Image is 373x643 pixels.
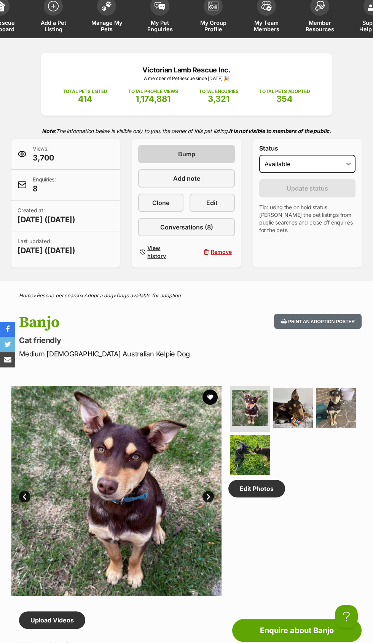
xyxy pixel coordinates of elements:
span: Bump [178,149,195,159]
a: Enquire about Banjo [232,619,362,642]
p: Victorian Lamb Rescue Inc. [53,65,320,75]
span: Remove [211,248,232,256]
span: 3,700 [33,152,54,163]
a: Next [202,491,214,502]
img: Photo of Banjo [232,390,268,426]
span: Conversations (8) [160,223,213,232]
span: [DATE] ([DATE]) [18,245,75,256]
p: The information below is visible only to you, the owner of this pet listing. [11,123,362,139]
span: 3,321 [208,94,230,104]
p: A member of PetRescue since [DATE] 🎉 [53,75,320,82]
span: 8 [33,183,56,194]
span: My Pet Enquiries [143,19,177,32]
label: Status [259,145,355,152]
span: My Team Members [249,19,284,32]
a: Edit [190,194,235,212]
a: Adopt a dog [84,292,113,298]
a: Rescue pet search [37,292,81,298]
span: Add note [173,174,200,183]
a: View history [138,242,183,261]
span: My Group Profile [196,19,230,32]
img: group-profile-icon-3fa3cf56718a62981997c0bc7e787c4b2cf8bcc04b72c1350f741eb67cf2f40e.svg [208,2,218,11]
a: Edit Photos [228,480,285,497]
span: Member Resources [303,19,337,32]
p: TOTAL PROFILE VIEWS [128,88,178,95]
iframe: Help Scout Beacon - Open [335,605,358,628]
span: 354 [276,94,293,104]
p: Cat friendly [19,335,229,346]
img: Photo of Banjo [230,435,270,475]
button: Update status [259,179,355,197]
span: Manage My Pets [89,19,124,32]
p: Enquiries: [33,176,56,194]
p: Medium [DEMOGRAPHIC_DATA] Australian Kelpie Dog [19,349,229,359]
span: 414 [78,94,92,104]
button: favourite [202,390,218,405]
strong: It is not visible to members of the public. [229,128,331,134]
span: View history [147,244,180,260]
p: TOTAL PETS ADOPTED [259,88,310,95]
a: Prev [19,491,30,502]
img: Photo of Banjo [316,388,356,428]
a: Conversations (8) [138,218,234,236]
a: Home [19,292,33,298]
button: Print an adoption poster [274,314,362,329]
a: Add note [138,169,234,188]
a: Upload Videos [19,611,85,629]
img: Photo of Banjo [273,388,313,428]
h1: Banjo [19,314,229,331]
a: Bump [138,145,234,163]
span: 1,174,881 [135,94,171,104]
p: Created at: [18,207,75,225]
span: Add a Pet Listing [36,19,70,32]
strong: Note: [42,128,56,134]
a: Dogs available for adoption [116,292,181,298]
img: manage-my-pets-icon-02211641906a0b7f246fdf0571729dbe1e7629f14944591b6c1af311fb30b64b.svg [101,1,112,11]
p: TOTAL ENQUIRIES [199,88,238,95]
span: Edit [206,198,218,207]
button: Remove [190,242,235,261]
p: Tip: using the on hold status [PERSON_NAME] the pet listings from public searches and close off e... [259,204,355,234]
a: Clone [138,194,183,212]
img: team-members-icon-5396bd8760b3fe7c0b43da4ab00e1e3bb1a5d9ba89233759b79545d2d3fc5d0d.svg [261,1,272,11]
p: TOTAL PETS LISTED [63,88,107,95]
p: Views: [33,145,54,163]
img: add-pet-listing-icon-0afa8454b4691262ce3f59096e99ab1cd57d4a30225e0717b998d2c9b9846f56.svg [48,1,59,11]
span: Update status [287,184,328,193]
img: member-resources-icon-8e73f808a243e03378d46382f2149f9095a855e16c252ad45f914b54edf8863c.svg [314,1,325,11]
span: [DATE] ([DATE]) [18,214,75,225]
span: Clone [152,198,169,207]
img: pet-enquiries-icon-7e3ad2cf08bfb03b45e93fb7055b45f3efa6380592205ae92323e6603595dc1f.svg [155,2,165,10]
img: Photo of Banjo [11,386,222,596]
p: Last updated: [18,237,75,256]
